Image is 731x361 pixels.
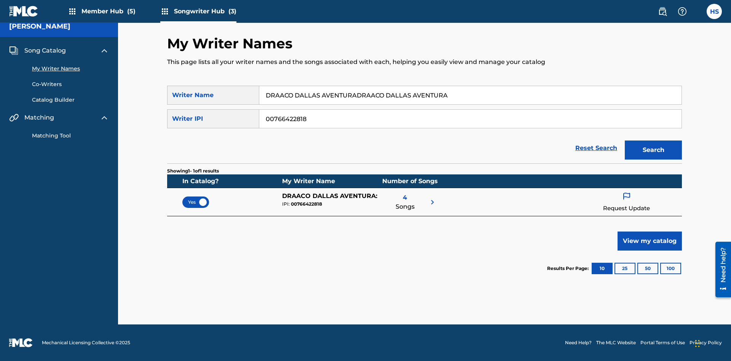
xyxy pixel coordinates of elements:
p: This page lists all your writer names and the songs associated with each, helping you easily view... [167,58,682,67]
span: DRAACO DALLAS AVENTURA : [282,192,377,200]
span: 4 [403,193,407,202]
a: Public Search [655,4,670,19]
div: Number of Songs [382,177,437,186]
button: View my catalog [618,232,682,251]
div: User Menu [707,4,722,19]
img: right chevron icon [428,198,437,207]
button: 50 [637,263,658,274]
span: Matching [24,113,54,122]
span: IPI: [282,201,290,207]
img: help [678,7,687,16]
p: Showing 1 - 1 of 1 results [167,168,219,174]
span: Member Hub [81,7,136,16]
a: Co-Writers [32,80,109,88]
a: Privacy Policy [690,339,722,346]
button: 100 [660,263,681,274]
a: Need Help? [565,339,592,346]
span: (5) [127,8,136,15]
img: expand [100,46,109,55]
img: logo [9,338,33,347]
a: Song CatalogSong Catalog [9,46,66,55]
a: Portal Terms of Use [640,339,685,346]
span: Songwriter Hub [174,7,236,16]
a: Matching Tool [32,132,109,140]
span: Song Catalog [24,46,66,55]
img: Top Rightsholders [160,7,169,16]
button: Search [625,141,682,160]
div: Help [675,4,690,19]
iframe: Resource Center [710,239,731,301]
img: Song Catalog [9,46,18,55]
p: Request Update [603,204,650,213]
button: 10 [592,263,613,274]
h2: My Writer Names [167,35,296,52]
img: MLC Logo [9,6,38,17]
div: 00766422818 [282,201,382,208]
img: Matching [9,113,19,122]
button: 25 [614,263,635,274]
span: Yes [188,199,203,206]
img: search [658,7,667,16]
div: In Catalog? [182,177,282,186]
iframe: Chat Widget [693,324,731,361]
div: Drag [695,332,700,355]
a: The MLC Website [596,339,636,346]
img: expand [100,113,109,122]
span: Mechanical Licensing Collective © 2025 [42,339,130,346]
a: Catalog Builder [32,96,109,104]
span: (3) [228,8,236,15]
img: flag icon [622,192,631,201]
div: My Writer Name [282,177,382,186]
span: Songs [396,202,415,211]
form: Search Form [167,86,682,163]
h5: Toby Songwriter [9,22,70,31]
div: Notifications [694,8,702,15]
a: Reset Search [571,140,621,157]
a: My Writer Names [32,65,109,73]
img: Top Rightsholders [68,7,77,16]
p: Results Per Page: [547,265,591,272]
